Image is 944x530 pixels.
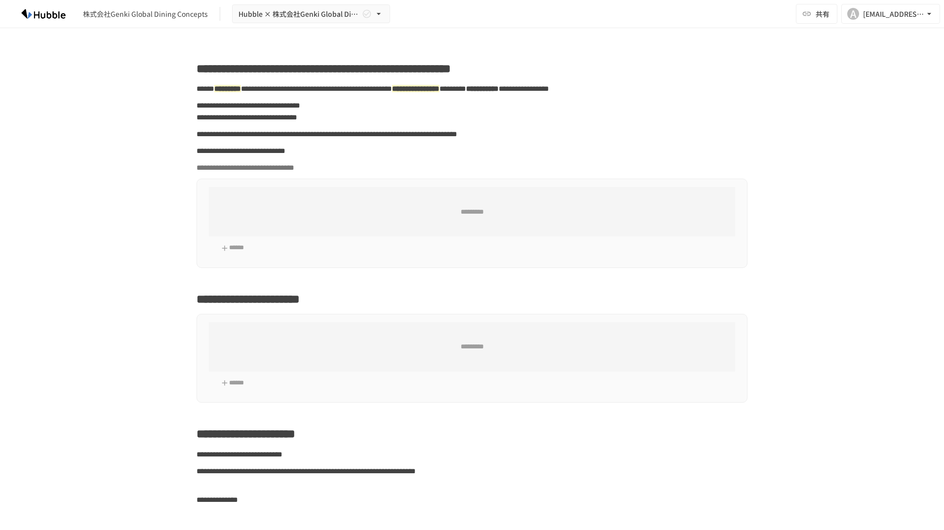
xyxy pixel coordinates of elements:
div: [EMAIL_ADDRESS][DOMAIN_NAME] [863,8,924,20]
button: Hubble × 株式会社Genki Global Dining Concepts様_オンボーディングプロジェクト [232,4,390,24]
span: Hubble × 株式会社Genki Global Dining Concepts様_オンボーディングプロジェクト [238,8,360,20]
button: 共有 [796,4,837,24]
span: 共有 [816,8,829,19]
button: A[EMAIL_ADDRESS][DOMAIN_NAME] [841,4,940,24]
div: A [847,8,859,20]
div: 株式会社Genki Global Dining Concepts [83,9,208,19]
img: HzDRNkGCf7KYO4GfwKnzITak6oVsp5RHeZBEM1dQFiQ [12,6,75,22]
